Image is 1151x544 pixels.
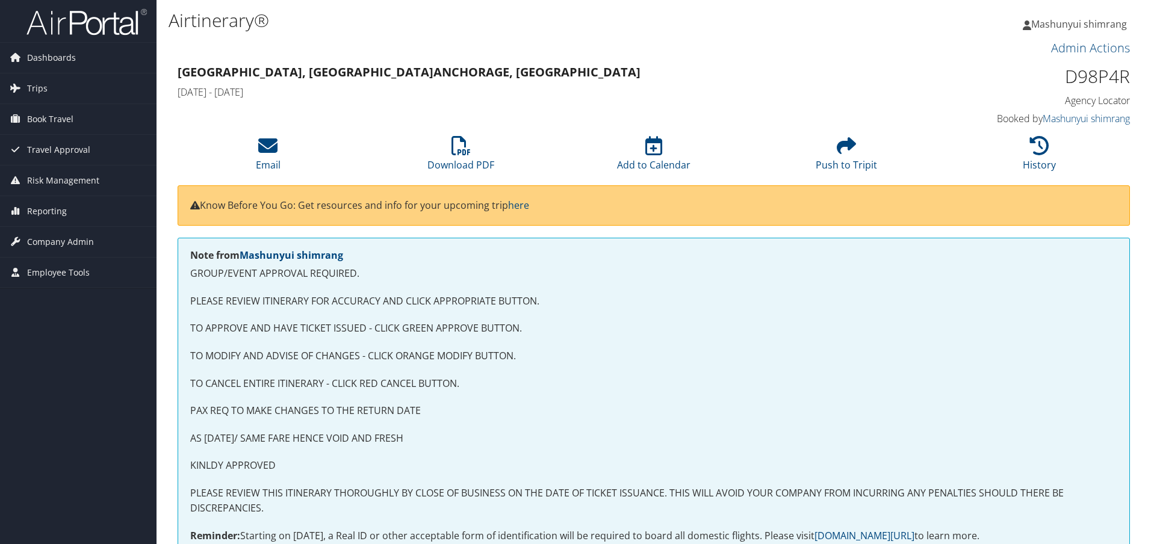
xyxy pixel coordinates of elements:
strong: [GEOGRAPHIC_DATA], [GEOGRAPHIC_DATA] Anchorage, [GEOGRAPHIC_DATA] [178,64,641,80]
p: TO MODIFY AND ADVISE OF CHANGES - CLICK ORANGE MODIFY BUTTON. [190,348,1117,364]
a: [DOMAIN_NAME][URL] [814,529,914,542]
a: here [508,199,529,212]
span: Risk Management [27,165,99,196]
p: PLEASE REVIEW ITINERARY FOR ACCURACY AND CLICK APPROPRIATE BUTTON. [190,294,1117,309]
strong: Reminder: [190,529,240,542]
span: Dashboards [27,43,76,73]
strong: Note from [190,249,343,262]
span: Trips [27,73,48,104]
p: KINLDY APPROVED [190,458,1117,474]
p: TO APPROVE AND HAVE TICKET ISSUED - CLICK GREEN APPROVE BUTTON. [190,321,1117,336]
h1: D98P4R [905,64,1130,89]
span: Book Travel [27,104,73,134]
h4: [DATE] - [DATE] [178,85,887,99]
p: Starting on [DATE], a Real ID or other acceptable form of identification will be required to boar... [190,528,1117,544]
span: Mashunyui shimrang [1031,17,1127,31]
a: History [1023,143,1056,172]
span: Travel Approval [27,135,90,165]
a: Push to Tripit [816,143,877,172]
a: Mashunyui shimrang [240,249,343,262]
img: airportal-logo.png [26,8,147,36]
a: Admin Actions [1051,40,1130,56]
h4: Agency Locator [905,94,1130,107]
a: Download PDF [427,143,494,172]
h4: Booked by [905,112,1130,125]
p: Know Before You Go: Get resources and info for your upcoming trip [190,198,1117,214]
span: Company Admin [27,227,94,257]
span: Employee Tools [27,258,90,288]
a: Add to Calendar [617,143,690,172]
p: TO CANCEL ENTIRE ITINERARY - CLICK RED CANCEL BUTTON. [190,376,1117,392]
a: Email [256,143,281,172]
span: Reporting [27,196,67,226]
p: GROUP/EVENT APPROVAL REQUIRED. [190,266,1117,282]
p: PLEASE REVIEW THIS ITINERARY THOROUGHLY BY CLOSE OF BUSINESS ON THE DATE OF TICKET ISSUANCE. THIS... [190,486,1117,516]
p: PAX REQ TO MAKE CHANGES TO THE RETURN DATE [190,403,1117,419]
a: Mashunyui shimrang [1023,6,1139,42]
h1: Airtinerary® [169,8,816,33]
p: AS [DATE]/ SAME FARE HENCE VOID AND FRESH [190,431,1117,447]
a: Mashunyui shimrang [1043,112,1130,125]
